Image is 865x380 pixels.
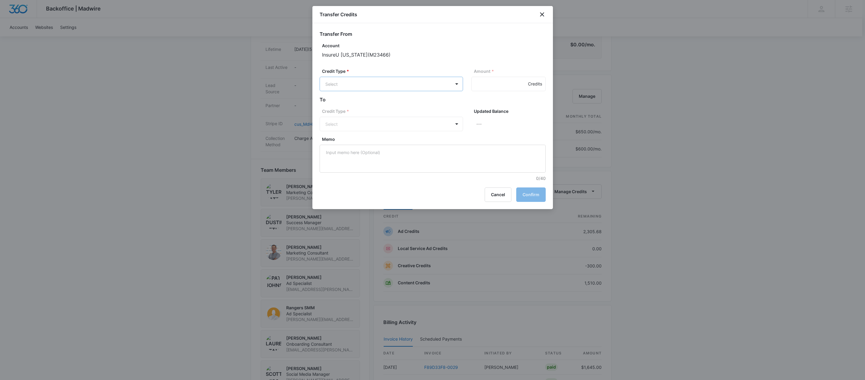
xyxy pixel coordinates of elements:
p: 0/40 [322,175,546,181]
p: Account [322,42,546,49]
h1: Transfer Credits [320,11,357,18]
label: Credit Type [322,68,465,74]
p: InsureU [US_STATE] ( M23466 ) [322,51,546,58]
p: --- [476,117,546,131]
div: Select [325,81,443,87]
label: Amount [474,68,548,74]
div: Credits [528,77,542,91]
h2: Transfer From [320,30,546,38]
label: Credit Type [322,108,465,114]
h2: To [320,96,546,103]
button: close [538,11,546,18]
button: Cancel [485,187,511,202]
label: Memo [322,136,548,142]
label: Updated Balance [474,108,548,114]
